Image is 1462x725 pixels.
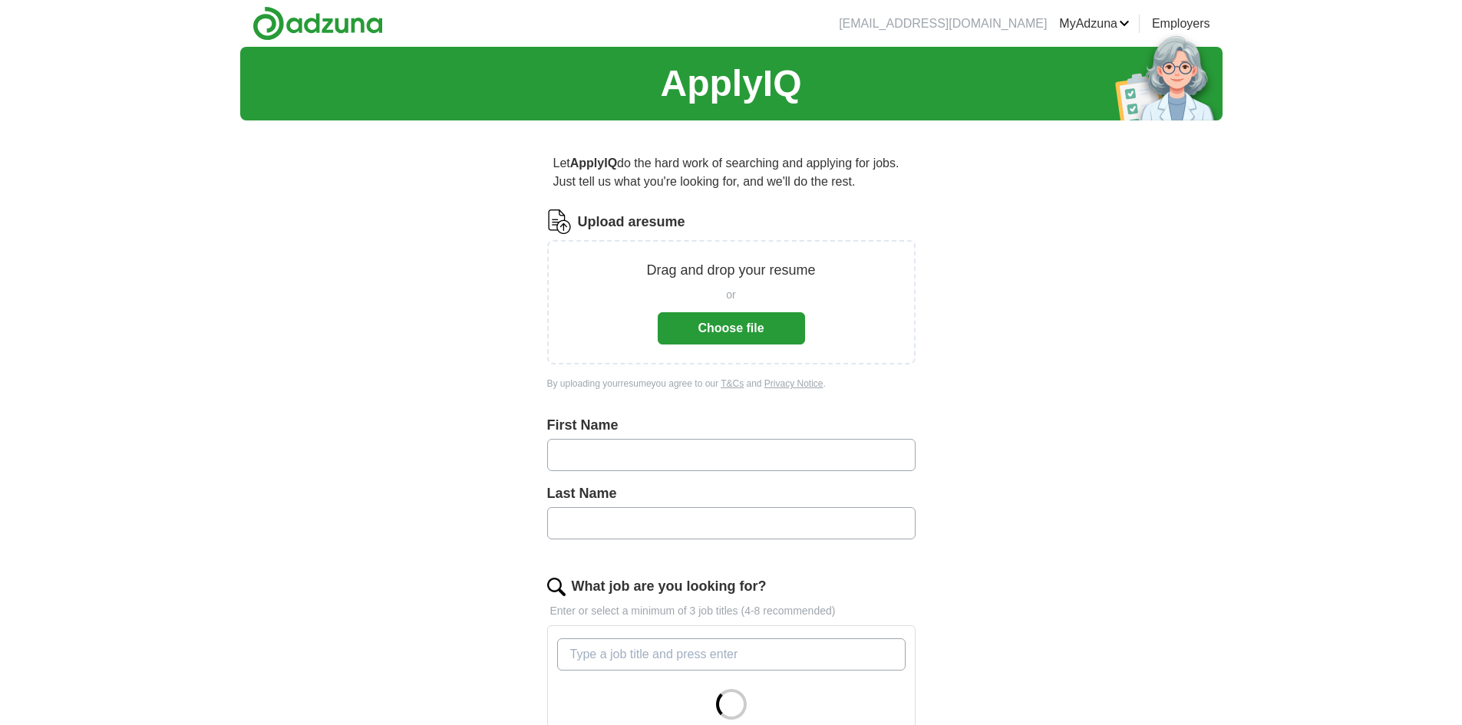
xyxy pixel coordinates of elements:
[547,603,916,619] p: Enter or select a minimum of 3 job titles (4-8 recommended)
[572,576,767,597] label: What job are you looking for?
[578,212,685,232] label: Upload a resume
[570,157,617,170] strong: ApplyIQ
[557,638,906,671] input: Type a job title and press enter
[726,287,735,303] span: or
[547,415,916,436] label: First Name
[1059,15,1130,33] a: MyAdzuna
[839,15,1047,33] li: [EMAIL_ADDRESS][DOMAIN_NAME]
[252,6,383,41] img: Adzuna logo
[547,209,572,234] img: CV Icon
[547,578,566,596] img: search.png
[547,377,916,391] div: By uploading your resume you agree to our and .
[1152,15,1210,33] a: Employers
[660,56,801,111] h1: ApplyIQ
[646,260,815,281] p: Drag and drop your resume
[764,378,823,389] a: Privacy Notice
[721,378,744,389] a: T&Cs
[547,483,916,504] label: Last Name
[547,148,916,197] p: Let do the hard work of searching and applying for jobs. Just tell us what you're looking for, an...
[658,312,805,344] button: Choose file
